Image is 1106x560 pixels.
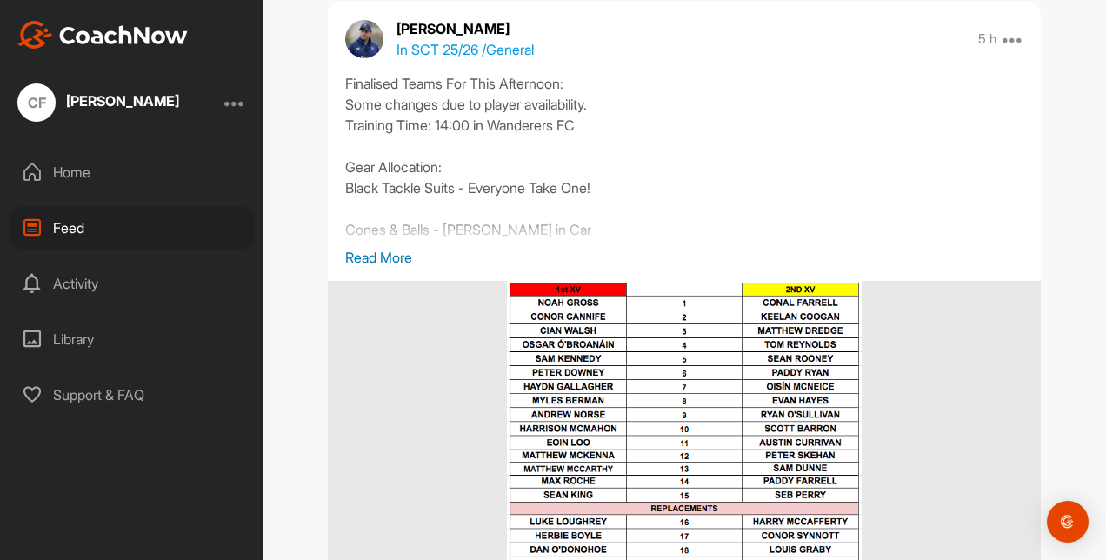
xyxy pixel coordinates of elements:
[10,206,255,250] div: Feed
[978,30,996,48] p: 5 h
[1047,501,1089,543] div: Open Intercom Messenger
[10,262,255,305] div: Activity
[345,20,383,58] img: avatar
[345,73,1023,247] div: Finalised Teams For This Afternoon: Some changes due to player availability. Training Time: 14:00...
[396,39,534,60] p: In SCT 25/26 / General
[17,21,188,49] img: CoachNow
[10,317,255,361] div: Library
[10,150,255,194] div: Home
[396,18,534,39] p: [PERSON_NAME]
[66,94,179,108] div: [PERSON_NAME]
[17,83,56,122] div: CF
[10,373,255,417] div: Support & FAQ
[345,247,1023,268] p: Read More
